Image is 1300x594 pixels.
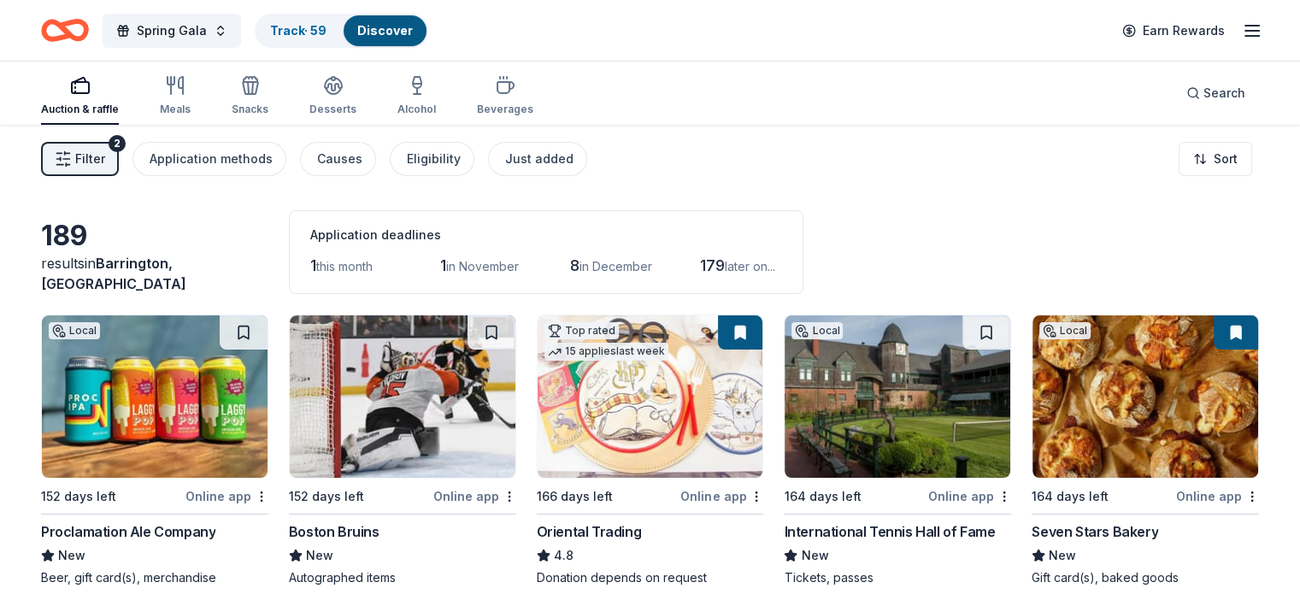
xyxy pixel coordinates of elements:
[433,485,516,507] div: Online app
[537,569,764,586] div: Donation depends on request
[1032,569,1259,586] div: Gift card(s), baked goods
[160,68,191,125] button: Meals
[357,23,413,38] a: Discover
[137,21,207,41] span: Spring Gala
[41,253,268,294] div: results
[1032,315,1258,478] img: Image for Seven Stars Bakery
[477,103,533,116] div: Beverages
[289,315,516,586] a: Image for Boston Bruins152 days leftOnline appBoston BruinsNewAutographed items
[1032,521,1158,542] div: Seven Stars Bakery
[41,68,119,125] button: Auction & raffle
[270,23,326,38] a: Track· 59
[132,142,286,176] button: Application methods
[1173,76,1259,110] button: Search
[477,68,533,125] button: Beverages
[505,149,574,169] div: Just added
[390,142,474,176] button: Eligibility
[488,142,587,176] button: Just added
[784,569,1011,586] div: Tickets, passes
[1032,315,1259,586] a: Image for Seven Stars BakeryLocal164 days leftOnline appSeven Stars BakeryNewGift card(s), baked ...
[75,149,105,169] span: Filter
[309,68,356,125] button: Desserts
[41,315,268,586] a: Image for Proclamation Ale CompanyLocal152 days leftOnline appProclamation Ale CompanyNewBeer, gi...
[290,315,515,478] img: Image for Boston Bruins
[185,485,268,507] div: Online app
[289,486,364,507] div: 152 days left
[289,521,379,542] div: Boston Bruins
[537,521,642,542] div: Oriental Trading
[41,255,186,292] span: in
[928,485,1011,507] div: Online app
[440,256,446,274] span: 1
[537,486,613,507] div: 166 days left
[1176,485,1259,507] div: Online app
[41,10,89,50] a: Home
[1032,486,1109,507] div: 164 days left
[41,142,119,176] button: Filter2
[784,521,995,542] div: International Tennis Hall of Fame
[255,14,428,48] button: Track· 59Discover
[310,225,782,245] div: Application deadlines
[49,322,100,339] div: Local
[42,315,268,478] img: Image for Proclamation Ale Company
[232,103,268,116] div: Snacks
[554,545,574,566] span: 4.8
[289,569,516,586] div: Autographed items
[58,545,85,566] span: New
[537,315,764,586] a: Image for Oriental TradingTop rated15 applieslast week166 days leftOnline appOriental Trading4.8D...
[1179,142,1252,176] button: Sort
[232,68,268,125] button: Snacks
[544,322,619,339] div: Top rated
[317,149,362,169] div: Causes
[700,256,725,274] span: 179
[1039,322,1091,339] div: Local
[41,255,186,292] span: Barrington, [GEOGRAPHIC_DATA]
[150,149,273,169] div: Application methods
[791,322,843,339] div: Local
[570,256,579,274] span: 8
[306,545,333,566] span: New
[446,259,519,273] span: in November
[1112,15,1235,46] a: Earn Rewards
[1214,149,1238,169] span: Sort
[784,315,1011,586] a: Image for International Tennis Hall of FameLocal164 days leftOnline appInternational Tennis Hall ...
[103,14,241,48] button: Spring Gala
[41,486,116,507] div: 152 days left
[1049,545,1076,566] span: New
[41,103,119,116] div: Auction & raffle
[310,256,316,274] span: 1
[680,485,763,507] div: Online app
[725,259,775,273] span: later on...
[1203,83,1245,103] span: Search
[544,343,668,361] div: 15 applies last week
[309,103,356,116] div: Desserts
[397,68,436,125] button: Alcohol
[579,259,652,273] span: in December
[41,569,268,586] div: Beer, gift card(s), merchandise
[41,521,215,542] div: Proclamation Ale Company
[41,219,268,253] div: 189
[300,142,376,176] button: Causes
[784,486,861,507] div: 164 days left
[801,545,828,566] span: New
[160,103,191,116] div: Meals
[397,103,436,116] div: Alcohol
[785,315,1010,478] img: Image for International Tennis Hall of Fame
[538,315,763,478] img: Image for Oriental Trading
[407,149,461,169] div: Eligibility
[316,259,373,273] span: this month
[109,135,126,152] div: 2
